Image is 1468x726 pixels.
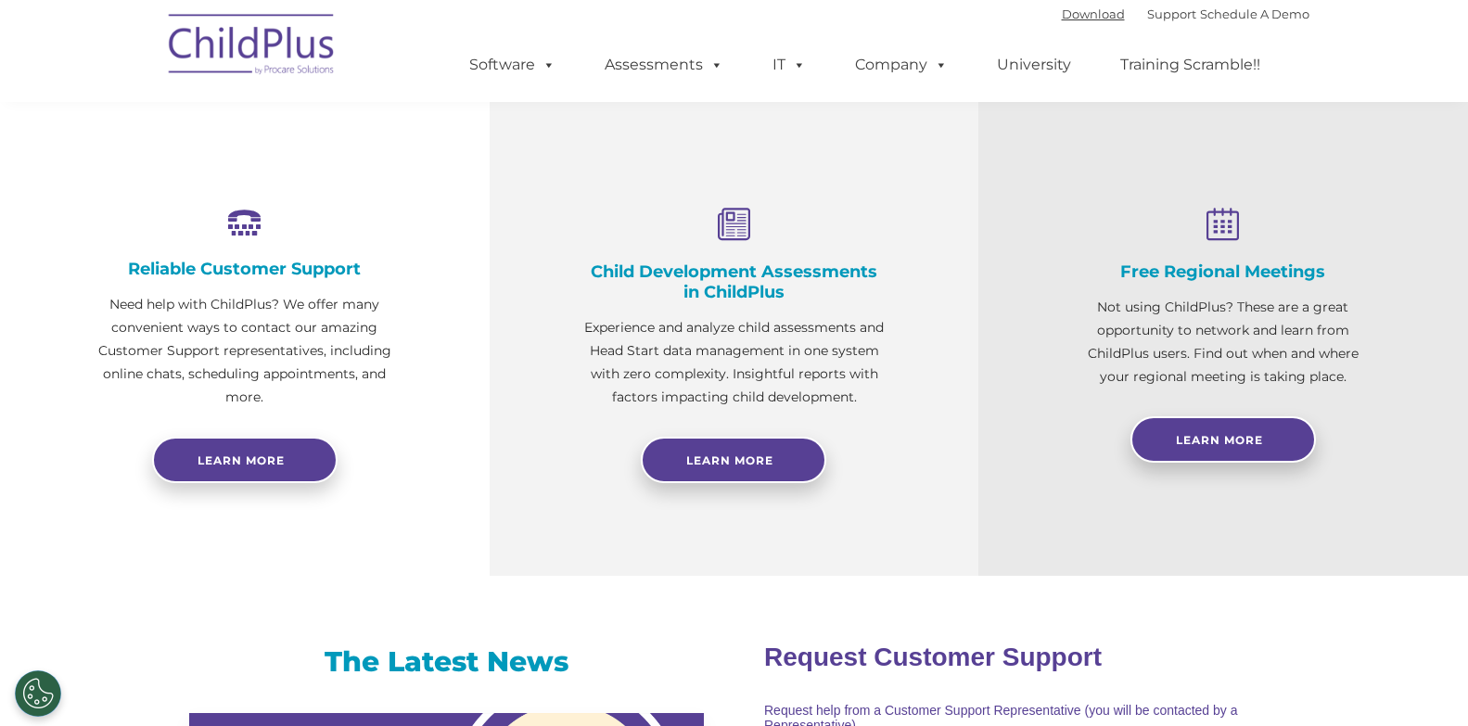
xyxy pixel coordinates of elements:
span: Learn More [1176,433,1263,447]
a: Schedule A Demo [1200,6,1309,21]
a: IT [754,46,824,83]
h4: Child Development Assessments in ChildPlus [582,261,887,302]
a: Software [451,46,574,83]
h3: The Latest News [189,643,704,681]
img: ChildPlus by Procare Solutions [160,1,345,94]
font: | [1062,6,1309,21]
span: Last name [258,122,314,136]
a: University [978,46,1090,83]
span: Learn more [198,453,285,467]
p: Experience and analyze child assessments and Head Start data management in one system with zero c... [582,316,887,409]
button: Cookies Settings [15,670,61,717]
a: Learn More [641,437,826,483]
a: Download [1062,6,1125,21]
span: Phone number [258,198,337,212]
a: Company [836,46,966,83]
a: Training Scramble!! [1102,46,1279,83]
a: Assessments [586,46,742,83]
p: Need help with ChildPlus? We offer many convenient ways to contact our amazing Customer Support r... [93,293,397,409]
a: Support [1147,6,1196,21]
a: Learn more [152,437,338,483]
a: Learn More [1130,416,1316,463]
h4: Reliable Customer Support [93,259,397,279]
h4: Free Regional Meetings [1071,261,1375,282]
span: Learn More [686,453,773,467]
p: Not using ChildPlus? These are a great opportunity to network and learn from ChildPlus users. Fin... [1071,296,1375,388]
